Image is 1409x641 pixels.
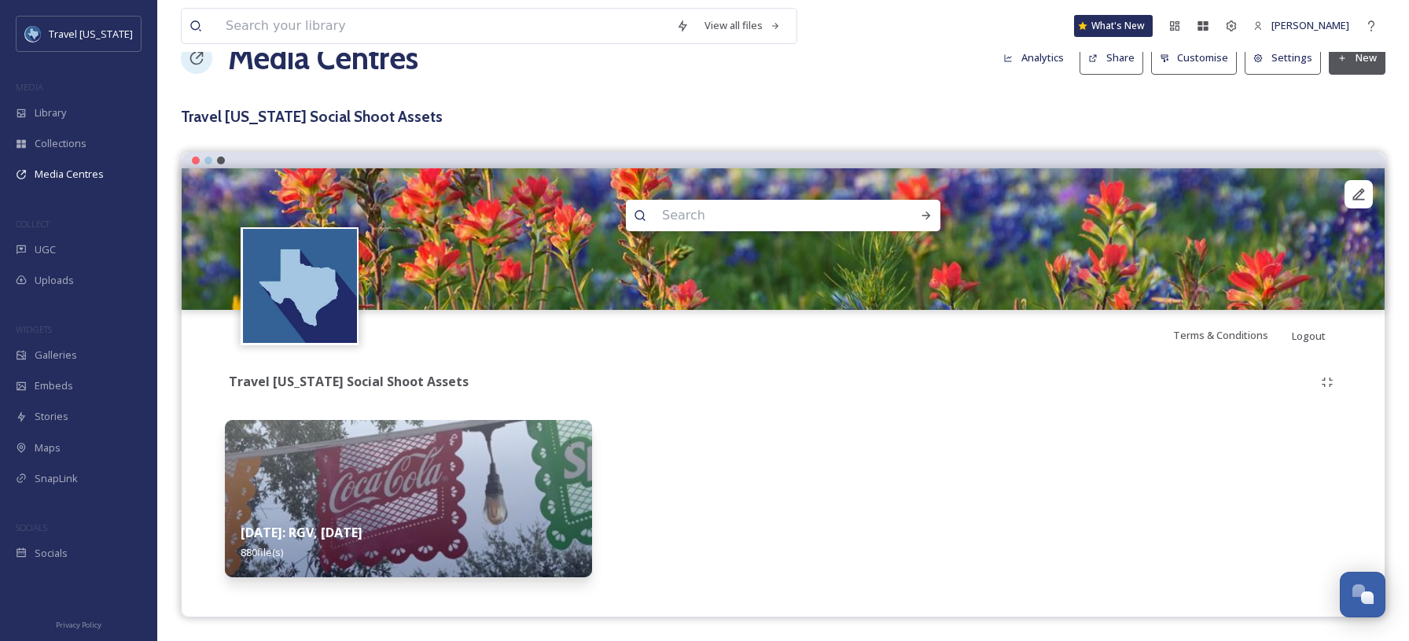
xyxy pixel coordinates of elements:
[697,10,789,41] a: View all files
[241,545,283,559] span: 880 file(s)
[181,105,1385,128] h3: Travel [US_STATE] Social Shoot Assets
[56,614,101,633] a: Privacy Policy
[1173,326,1292,344] a: Terms & Conditions
[35,440,61,455] span: Maps
[35,471,78,486] span: SnapLink
[654,198,870,233] input: Search
[1271,18,1349,32] span: [PERSON_NAME]
[1173,328,1268,342] span: Terms & Conditions
[35,378,73,393] span: Embeds
[1245,10,1357,41] a: [PERSON_NAME]
[16,81,43,93] span: MEDIA
[35,105,66,120] span: Library
[241,524,362,541] strong: [DATE]: RGV, [DATE]
[16,521,47,533] span: SOCIALS
[35,167,104,182] span: Media Centres
[1245,42,1329,74] a: Settings
[16,218,50,230] span: COLLECT
[1329,42,1385,74] button: New
[25,26,41,42] img: images%20%281%29.jpeg
[35,136,86,151] span: Collections
[35,242,56,257] span: UGC
[995,42,1080,73] a: Analytics
[218,9,668,43] input: Search your library
[35,273,74,288] span: Uploads
[228,35,418,82] a: Media Centres
[1245,42,1321,74] button: Settings
[1080,42,1143,74] button: Share
[229,373,469,390] strong: Travel [US_STATE] Social Shoot Assets
[995,42,1072,73] button: Analytics
[35,409,68,424] span: Stories
[56,620,101,630] span: Privacy Policy
[35,546,68,561] span: Socials
[1292,329,1326,343] span: Logout
[1151,42,1245,74] a: Customise
[1151,42,1238,74] button: Customise
[243,229,357,343] img: images%20%281%29.jpeg
[182,168,1385,310] img: bonefish.becky_07292025_79254b00-8ba1-6220-91c7-8e14bc394f1c.jpg
[49,27,133,41] span: Travel [US_STATE]
[16,323,52,335] span: WIDGETS
[1340,572,1385,617] button: Open Chat
[1074,15,1153,37] a: What's New
[35,348,77,363] span: Galleries
[225,420,592,577] img: 7b24d45a-4e2f-4dc7-9e22-75ad09f358de.jpg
